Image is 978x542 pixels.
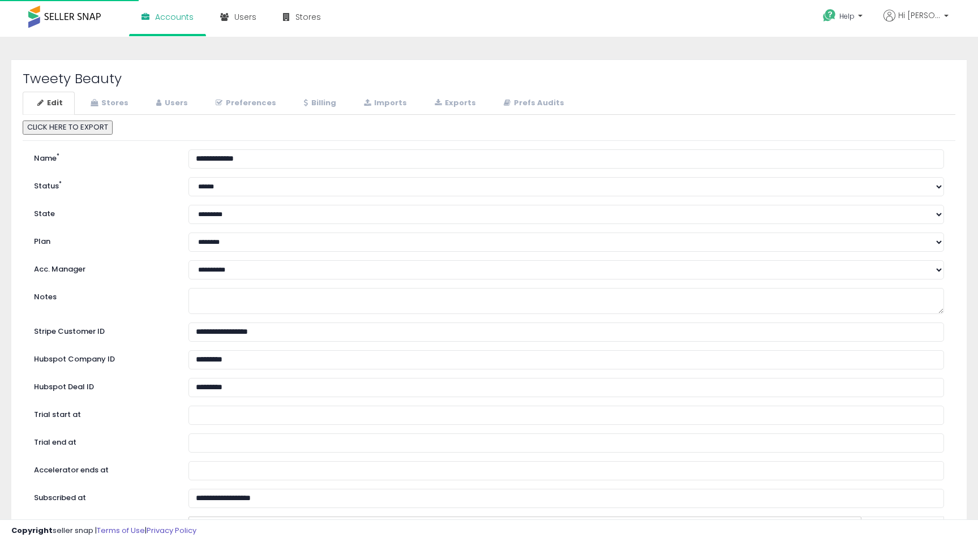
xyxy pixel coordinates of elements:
span: Accounts [155,11,194,23]
div: seller snap | | [11,526,196,536]
label: Hubspot Deal ID [25,378,180,393]
span: Users [234,11,256,23]
label: Hubspot Company ID [25,350,180,365]
a: Preferences [201,92,288,115]
a: Hi [PERSON_NAME] [883,10,949,35]
span: Stores [295,11,321,23]
label: Stripe Customer ID [25,322,180,337]
h2: Tweety Beauty [23,71,955,86]
label: Subscribed at [25,489,180,504]
label: Trial start at [25,406,180,420]
a: Privacy Policy [147,525,196,536]
label: Name [25,149,180,164]
strong: Copyright [11,525,53,536]
label: Trial end at [25,433,180,448]
a: Edit [23,92,75,115]
a: Exports [420,92,488,115]
button: CLICK HERE TO EXPORT [23,121,113,135]
a: Imports [349,92,419,115]
span: Hi [PERSON_NAME] [898,10,941,21]
a: Prefs Audits [489,92,576,115]
a: Stores [76,92,140,115]
span: Help [839,11,855,21]
label: Accelerator ends at [25,461,180,476]
label: Plan [25,233,180,247]
label: Acc. Manager [25,260,180,275]
a: Users [141,92,200,115]
label: Status [25,177,180,192]
i: Get Help [822,8,837,23]
label: State [25,205,180,220]
label: Notes [25,288,180,303]
a: Billing [289,92,348,115]
a: Terms of Use [97,525,145,536]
